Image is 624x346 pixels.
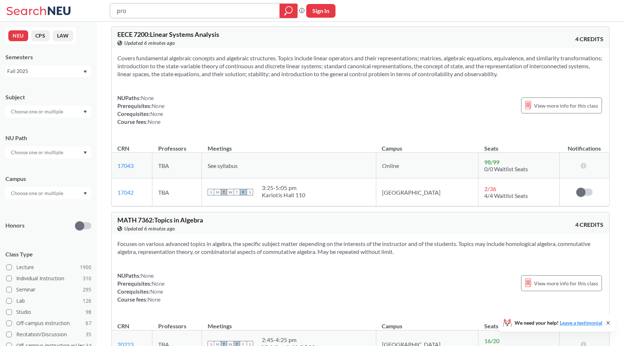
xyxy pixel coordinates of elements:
[262,191,305,199] div: Kariotis Hall 110
[7,189,68,198] input: Choose one or multiple
[279,4,298,18] div: magnifying glass
[117,162,134,169] a: 17043
[117,240,603,256] section: Focuses on various advanced topics in algebra, the specific subject matter depending on the inter...
[484,185,496,192] span: 2 / 36
[117,30,219,38] span: EECE 7200 : Linear Systems Analysis
[208,162,238,169] span: See syllabus
[5,65,91,77] div: Fall 2025Dropdown arrow
[80,263,91,271] span: 1900
[6,330,91,339] label: Recitation/Discussion
[484,159,499,165] span: 98 / 99
[124,225,175,233] span: Updated 6 minutes ago
[376,137,478,153] th: Campus
[478,137,559,153] th: Seats
[262,184,305,191] div: 3:25 - 5:05 pm
[31,30,50,41] button: CPS
[148,118,161,125] span: None
[152,153,202,178] td: TBA
[86,319,91,327] span: 67
[208,189,214,195] span: S
[5,53,91,61] div: Semesters
[117,216,203,224] span: MATH 7362 : Topics in Algebra
[8,30,28,41] button: NEU
[117,144,129,152] div: CRN
[306,4,335,18] button: Sign In
[6,319,91,328] label: Off-campus instruction
[240,189,247,195] span: F
[484,337,499,344] span: 16 / 20
[86,330,91,338] span: 35
[6,263,91,272] label: Lecture
[534,279,598,288] span: View more info for this class
[83,297,91,305] span: 126
[484,165,528,172] span: 0/0 Waitlist Seats
[152,137,202,153] th: Professors
[262,336,315,343] div: 2:45 - 4:25 pm
[7,148,68,157] input: Choose one or multiple
[116,5,274,17] input: Class, professor, course number, "phrase"
[5,175,91,183] div: Campus
[141,95,154,101] span: None
[5,221,25,230] p: Honors
[221,189,227,195] span: T
[117,189,134,196] a: 17042
[575,221,603,229] span: 4 CREDITS
[284,6,293,16] svg: magnifying glass
[247,189,253,195] span: S
[575,35,603,43] span: 4 CREDITS
[6,307,91,317] label: Studio
[117,322,129,330] div: CRN
[5,105,91,118] div: Dropdown arrow
[6,296,91,306] label: Lab
[6,274,91,283] label: Individual Instruction
[83,70,87,73] svg: Dropdown arrow
[117,94,165,126] div: NUPaths: Prerequisites: Corequisites: Course fees:
[152,178,202,206] td: TBA
[515,320,602,325] span: We need your help!
[5,146,91,159] div: Dropdown arrow
[53,30,73,41] button: LAW
[83,192,87,195] svg: Dropdown arrow
[7,67,83,75] div: Fall 2025
[376,315,478,330] th: Campus
[234,189,240,195] span: T
[150,111,163,117] span: None
[83,274,91,282] span: 310
[5,250,91,258] span: Class Type
[227,189,234,195] span: W
[83,286,91,294] span: 295
[484,192,528,199] span: 4/4 Waitlist Seats
[376,153,478,178] td: Online
[117,54,603,78] section: Covers fundamental algebraic concepts and algebraic structures. Topics include linear operators a...
[7,107,68,116] input: Choose one or multiple
[86,308,91,316] span: 98
[83,111,87,113] svg: Dropdown arrow
[124,39,175,47] span: Updated 6 minutes ago
[152,103,165,109] span: None
[202,137,376,153] th: Meetings
[152,280,165,287] span: None
[6,285,91,294] label: Seminar
[141,272,154,279] span: None
[150,288,163,295] span: None
[5,187,91,199] div: Dropdown arrow
[559,137,609,153] th: Notifications
[148,296,161,303] span: None
[214,189,221,195] span: M
[5,134,91,142] div: NU Path
[152,315,202,330] th: Professors
[83,151,87,154] svg: Dropdown arrow
[560,320,602,326] a: Leave a testimonial
[202,315,376,330] th: Meetings
[5,93,91,101] div: Subject
[376,178,478,206] td: [GEOGRAPHIC_DATA]
[534,101,598,110] span: View more info for this class
[117,272,165,303] div: NUPaths: Prerequisites: Corequisites: Course fees:
[478,315,559,330] th: Seats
